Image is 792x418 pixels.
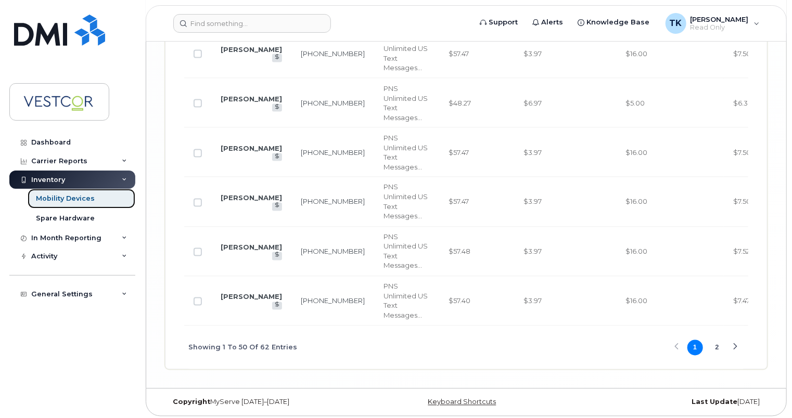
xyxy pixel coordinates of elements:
[221,293,282,301] a: [PERSON_NAME]
[272,302,282,310] a: View Last Bill
[625,247,647,256] span: $16.00
[449,198,469,206] span: $57.47
[272,153,282,161] a: View Last Bill
[625,297,647,305] span: $16.00
[384,233,428,270] span: PNS Unlimited US Text Messages, PNS Unltd Voice Plan 36
[221,95,282,103] a: [PERSON_NAME]
[384,282,428,320] span: PNS Unlimited US Text Messages, PNS Unltd Voice Plan 36
[625,99,645,107] span: $5.00
[428,398,496,406] a: Keyboard Shortcuts
[173,14,331,33] input: Find something...
[301,99,365,107] a: [PHONE_NUMBER]
[733,198,751,206] span: $7.50
[449,99,471,107] span: $48.27
[687,340,703,356] button: Page 1
[449,247,470,256] span: $57.48
[221,194,282,202] a: [PERSON_NAME]
[523,148,542,156] span: $3.97
[272,252,282,260] a: View Last Bill
[384,134,428,171] span: PNS Unlimited US Text Messages, PNS Unltd Voice Plan 36
[301,247,365,256] a: [PHONE_NUMBER]
[571,12,657,33] a: Knowledge Base
[733,297,750,305] span: $7.47
[733,49,751,58] span: $7.50
[523,297,542,305] span: $3.97
[692,398,737,406] strong: Last Update
[301,49,365,58] a: [PHONE_NUMBER]
[709,340,725,356] button: Page 2
[567,398,768,407] div: [DATE]
[691,15,749,23] span: [PERSON_NAME]
[473,12,526,33] a: Support
[301,148,365,156] a: [PHONE_NUMBER]
[587,17,650,28] span: Knowledge Base
[301,198,365,206] a: [PHONE_NUMBER]
[733,148,751,156] span: $7.50
[625,148,647,156] span: $16.00
[449,148,469,156] span: $57.47
[165,398,366,407] div: MyServe [DATE]–[DATE]
[526,12,571,33] a: Alerts
[188,340,297,356] span: Showing 1 To 50 Of 62 Entries
[625,198,647,206] span: $16.00
[272,203,282,211] a: View Last Bill
[173,398,210,406] strong: Copyright
[523,198,542,206] span: $3.97
[523,247,542,256] span: $3.97
[272,54,282,62] a: View Last Bill
[272,104,282,112] a: View Last Bill
[301,297,365,305] a: [PHONE_NUMBER]
[670,17,682,30] span: TK
[542,17,564,28] span: Alerts
[221,45,282,54] a: [PERSON_NAME]
[489,17,518,28] span: Support
[733,99,752,107] span: $6.30
[384,183,428,220] span: PNS Unlimited US Text Messages, PNS Unltd Voice Plan 36
[221,144,282,152] a: [PERSON_NAME]
[221,243,282,252] a: [PERSON_NAME]
[523,49,542,58] span: $3.97
[449,49,469,58] span: $57.47
[384,84,428,122] span: PNS Unlimited US Text Messages, PNS Unltd Voice Plan
[727,340,743,356] button: Next Page
[733,247,750,256] span: $7.52
[523,99,542,107] span: $6.97
[691,23,749,32] span: Read Only
[625,49,647,58] span: $16.00
[658,13,767,34] div: Thomas Keating
[449,297,470,305] span: $57.40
